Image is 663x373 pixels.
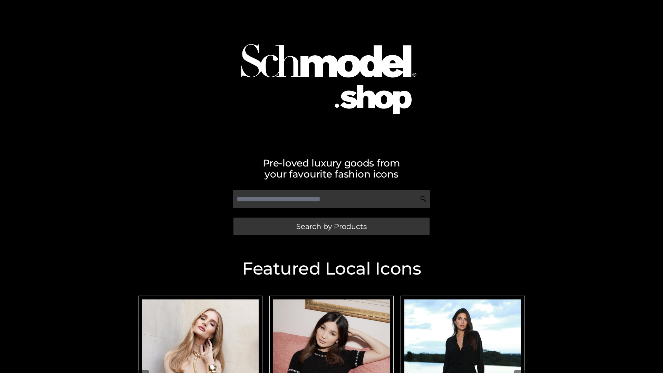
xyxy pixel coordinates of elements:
h2: Pre-loved luxury goods from your favourite fashion icons [135,157,528,180]
h2: Featured Local Icons​ [135,260,528,277]
a: Search by Products [233,218,430,235]
span: Search by Products [296,223,367,230]
img: Search Icon [420,195,427,202]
